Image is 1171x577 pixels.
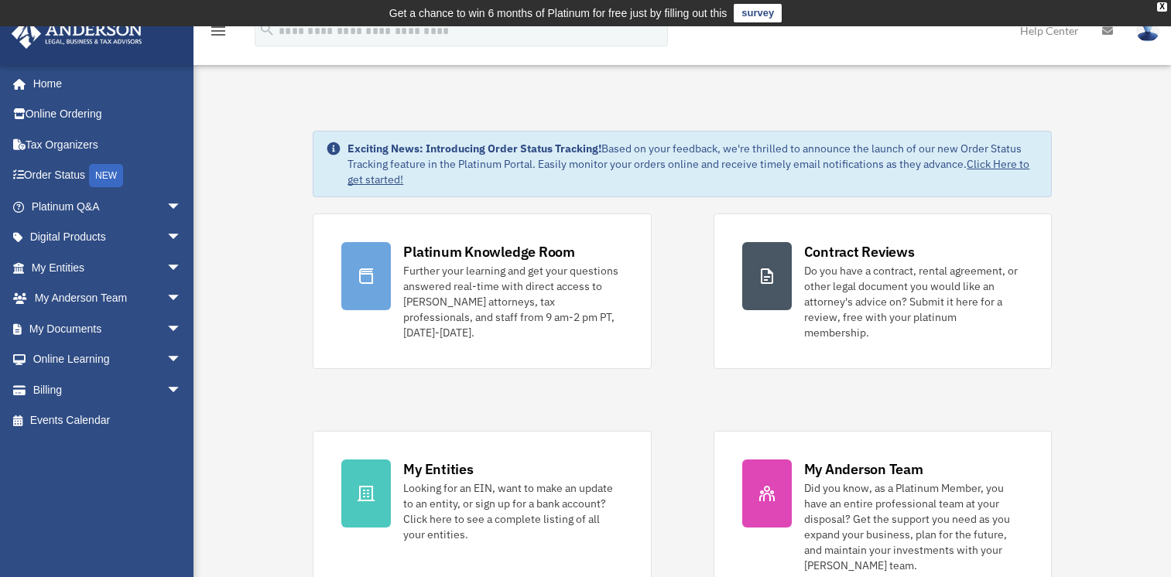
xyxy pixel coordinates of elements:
a: Click Here to get started! [348,157,1029,186]
img: Anderson Advisors Platinum Portal [7,19,147,49]
div: Do you have a contract, rental agreement, or other legal document you would like an attorney's ad... [804,263,1023,340]
span: arrow_drop_down [166,191,197,223]
i: menu [209,22,228,40]
a: Online Ordering [11,99,205,130]
a: Billingarrow_drop_down [11,374,205,405]
a: Tax Organizers [11,129,205,160]
a: My Documentsarrow_drop_down [11,313,205,344]
div: close [1157,2,1167,12]
div: Platinum Knowledge Room [403,242,575,261]
div: My Anderson Team [804,459,923,479]
a: My Anderson Teamarrow_drop_down [11,283,205,314]
a: Contract Reviews Do you have a contract, rental agreement, or other legal document you would like... [714,213,1052,369]
a: My Entitiesarrow_drop_down [11,252,205,283]
a: Events Calendar [11,405,205,436]
a: Online Learningarrow_drop_down [11,344,205,375]
img: User Pic [1136,19,1159,42]
a: Platinum Q&Aarrow_drop_down [11,191,205,222]
div: NEW [89,164,123,187]
strong: Exciting News: Introducing Order Status Tracking! [348,142,601,155]
div: Contract Reviews [804,242,915,261]
div: My Entities [403,459,473,479]
a: survey [734,4,782,22]
span: arrow_drop_down [166,374,197,406]
div: Get a chance to win 6 months of Platinum for free just by filling out this [389,4,728,22]
a: Home [11,68,197,99]
i: search [259,21,276,38]
div: Looking for an EIN, want to make an update to an entity, or sign up for a bank account? Click her... [403,480,622,542]
span: arrow_drop_down [166,252,197,284]
span: arrow_drop_down [166,222,197,254]
span: arrow_drop_down [166,313,197,345]
span: arrow_drop_down [166,344,197,376]
div: Based on your feedback, we're thrilled to announce the launch of our new Order Status Tracking fe... [348,141,1038,187]
span: arrow_drop_down [166,283,197,315]
div: Did you know, as a Platinum Member, you have an entire professional team at your disposal? Get th... [804,480,1023,573]
a: Platinum Knowledge Room Further your learning and get your questions answered real-time with dire... [313,213,651,369]
a: Order StatusNEW [11,160,205,192]
div: Further your learning and get your questions answered real-time with direct access to [PERSON_NAM... [403,263,622,340]
a: Digital Productsarrow_drop_down [11,222,205,253]
a: menu [209,27,228,40]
